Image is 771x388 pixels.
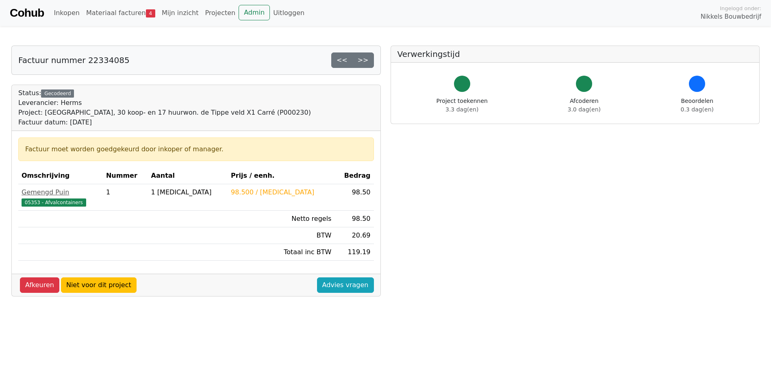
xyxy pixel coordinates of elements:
[270,5,308,21] a: Uitloggen
[18,118,311,127] div: Factuur datum: [DATE]
[334,168,374,184] th: Bedrag
[720,4,761,12] span: Ingelogd onder:
[18,88,311,127] div: Status:
[681,97,714,114] div: Beoordelen
[83,5,159,21] a: Materiaal facturen4
[148,168,228,184] th: Aantal
[22,198,86,207] span: 05353 - Afvalcontainers
[25,144,367,154] div: Factuur moet worden goedgekeurd door inkoper of manager.
[397,49,753,59] h5: Verwerkingstijd
[18,98,311,108] div: Leverancier: Herms
[18,168,103,184] th: Omschrijving
[41,89,74,98] div: Gecodeerd
[445,106,478,113] span: 3.3 dag(en)
[334,227,374,244] td: 20.69
[317,277,374,293] a: Advies vragen
[103,184,148,211] td: 1
[10,3,44,23] a: Cohub
[334,244,374,261] td: 119.19
[103,168,148,184] th: Nummer
[228,211,334,227] td: Netto regels
[202,5,239,21] a: Projecten
[18,55,130,65] h5: Factuur nummer 22334085
[228,227,334,244] td: BTW
[18,108,311,118] div: Project: [GEOGRAPHIC_DATA], 30 koop- en 17 huurwon. de Tippe veld X1 Carré (P000230)
[331,52,353,68] a: <<
[437,97,488,114] div: Project toekennen
[22,187,100,197] div: Gemengd Puin
[50,5,83,21] a: Inkopen
[228,244,334,261] td: Totaal inc BTW
[20,277,59,293] a: Afkeuren
[151,187,224,197] div: 1 [MEDICAL_DATA]
[352,52,374,68] a: >>
[239,5,270,20] a: Admin
[568,97,601,114] div: Afcoderen
[568,106,601,113] span: 3.0 dag(en)
[159,5,202,21] a: Mijn inzicht
[334,211,374,227] td: 98.50
[61,277,137,293] a: Niet voor dit project
[228,168,334,184] th: Prijs / eenh.
[681,106,714,113] span: 0.3 dag(en)
[22,187,100,207] a: Gemengd Puin05353 - Afvalcontainers
[701,12,761,22] span: Nikkels Bouwbedrijf
[334,184,374,211] td: 98.50
[146,9,155,17] span: 4
[231,187,331,197] div: 98.500 / [MEDICAL_DATA]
